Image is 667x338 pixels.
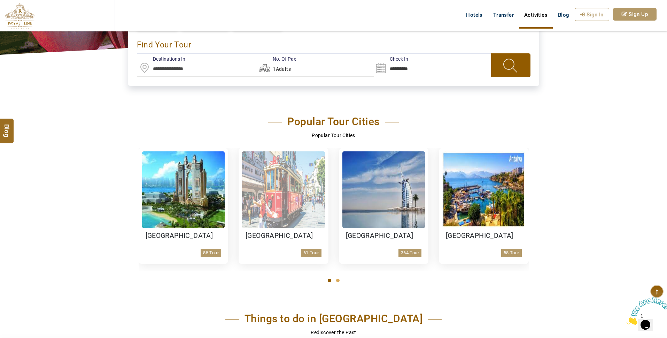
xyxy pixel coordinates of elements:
label: No. Of Pax [257,55,296,62]
a: Blog [553,8,575,22]
a: [GEOGRAPHIC_DATA]85 Tour [139,148,228,264]
span: Blog [558,12,569,18]
a: Activities [519,8,553,22]
p: 61 Tour [301,249,321,257]
p: 85 Tour [201,249,221,257]
span: 1 [3,3,6,9]
a: [GEOGRAPHIC_DATA]58 Tour [439,148,529,264]
a: [GEOGRAPHIC_DATA]61 Tour [239,148,328,264]
label: Check In [374,55,408,62]
h3: [GEOGRAPHIC_DATA] [446,232,522,240]
p: 58 Tour [501,249,522,257]
iframe: chat widget [624,294,667,328]
p: 364 Tour [398,249,421,257]
p: Rediscover the Past [139,329,529,336]
a: Hotels [461,8,488,22]
img: The Royal Line Holidays [5,3,34,29]
a: [GEOGRAPHIC_DATA]364 Tour [339,148,429,264]
label: Destinations In [137,55,185,62]
h2: Popular Tour Cities [268,115,399,128]
h2: Things to do in [GEOGRAPHIC_DATA] [225,313,442,325]
span: 1Adults [273,66,291,72]
h3: [GEOGRAPHIC_DATA] [246,232,321,240]
h3: [GEOGRAPHIC_DATA] [146,232,222,240]
a: Transfer [488,8,519,22]
a: Sign In [575,8,609,21]
a: Sign Up [613,8,657,21]
img: Chat attention grabber [3,3,46,30]
h3: [GEOGRAPHIC_DATA] [346,232,422,240]
p: Popular Tour Cities [139,132,529,139]
span: Blog [2,124,11,130]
